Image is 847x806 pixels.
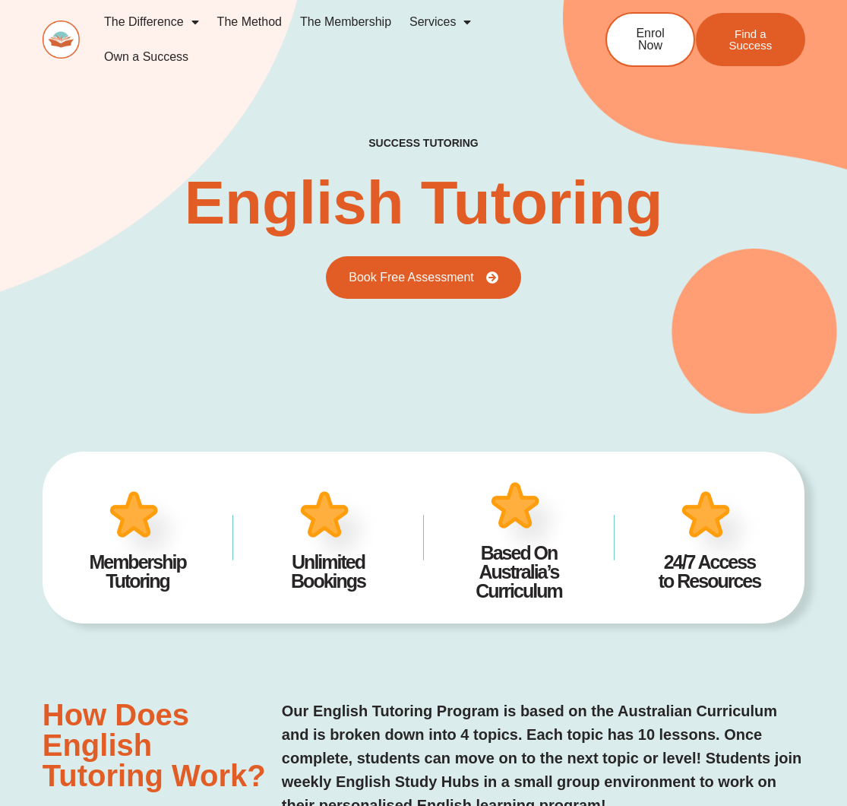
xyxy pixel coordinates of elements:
h2: success tutoring [368,136,478,150]
a: Find a Success [696,13,805,66]
nav: Menu [95,5,562,75]
a: The Method [208,5,291,40]
a: Enrol Now [605,12,695,67]
a: Services [400,5,480,40]
a: The Difference [95,5,208,40]
h3: How Does english Tutoring Work? [43,700,267,791]
a: The Membership [291,5,400,40]
h2: English Tutoring [185,173,663,233]
span: Book Free Assessment [349,271,474,284]
h4: Unlimited Bookings [256,553,400,591]
h4: 24/7 Access to Resources [637,553,782,591]
h4: Membership Tutoring [65,553,210,591]
span: Enrol Now [630,27,671,52]
h4: Based On Australia’s Curriculum [447,544,591,601]
a: Own a Success [95,40,198,75]
span: Find a Success [719,28,782,51]
a: Book Free Assessment [326,256,521,299]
